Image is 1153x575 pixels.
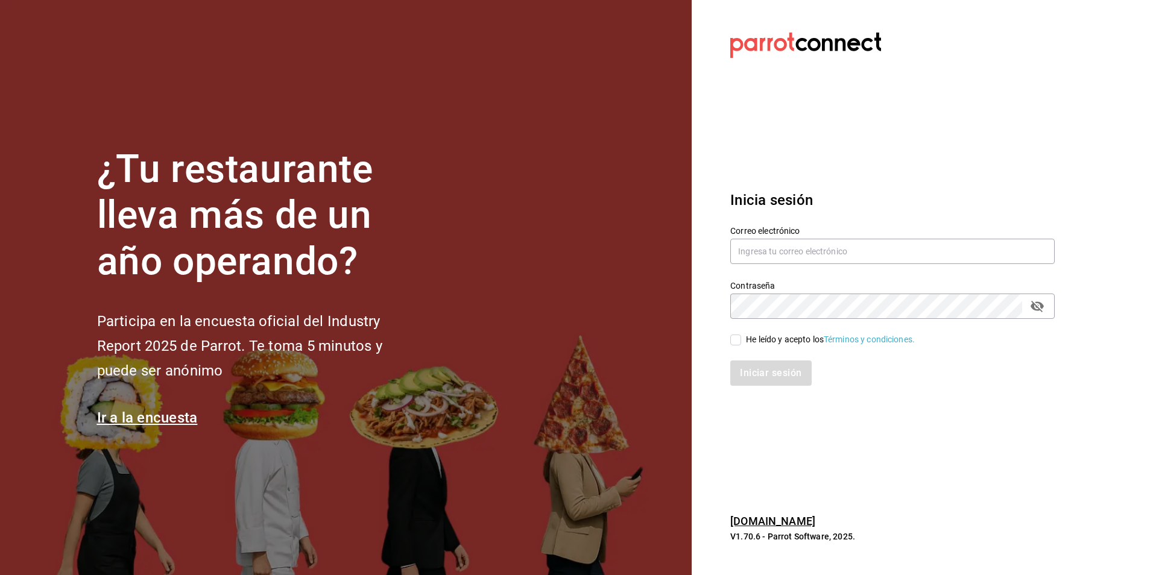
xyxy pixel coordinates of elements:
h3: Inicia sesión [730,189,1055,211]
label: Correo electrónico [730,226,1055,234]
a: [DOMAIN_NAME] [730,515,815,527]
h1: ¿Tu restaurante lleva más de un año operando? [97,146,423,285]
div: He leído y acepto los [746,333,915,346]
button: passwordField [1027,296,1047,316]
label: Contraseña [730,281,1055,289]
input: Ingresa tu correo electrónico [730,239,1055,264]
h2: Participa en la encuesta oficial del Industry Report 2025 de Parrot. Te toma 5 minutos y puede se... [97,309,423,383]
p: V1.70.6 - Parrot Software, 2025. [730,530,1055,542]
a: Ir a la encuesta [97,409,198,426]
a: Términos y condiciones. [824,335,915,344]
